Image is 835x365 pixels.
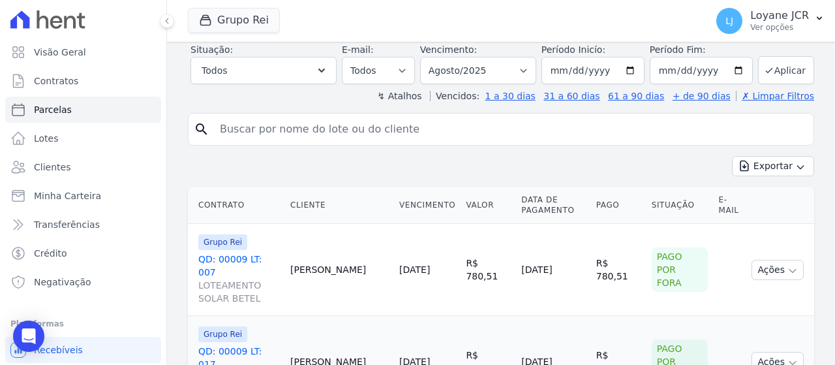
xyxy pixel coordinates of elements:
button: Ações [751,260,804,280]
th: Valor [461,187,516,224]
a: Crédito [5,240,161,266]
span: Crédito [34,247,67,260]
span: Transferências [34,218,100,231]
a: Lotes [5,125,161,151]
th: Pago [591,187,646,224]
span: Visão Geral [34,46,86,59]
a: Negativação [5,269,161,295]
button: Todos [190,57,337,84]
td: [PERSON_NAME] [285,224,394,316]
a: 1 a 30 dias [485,91,536,101]
span: Recebíveis [34,343,83,357]
button: Grupo Rei [188,8,280,33]
a: Transferências [5,212,161,238]
a: Contratos [5,68,161,94]
a: Clientes [5,154,161,180]
div: Open Intercom Messenger [13,321,44,352]
button: LJ Loyane JCR Ver opções [706,3,835,39]
th: E-mail [713,187,746,224]
th: Vencimento [394,187,461,224]
a: QD: 00009 LT: 007LOTEAMENTO SOLAR BETEL [198,253,280,305]
td: R$ 780,51 [461,224,516,316]
button: Aplicar [758,56,814,84]
td: [DATE] [516,224,590,316]
td: R$ 780,51 [591,224,646,316]
button: Exportar [732,156,814,176]
a: Recebíveis [5,337,161,363]
a: Minha Carteira [5,183,161,209]
input: Buscar por nome do lote ou do cliente [212,116,808,142]
th: Data de Pagamento [516,187,590,224]
a: [DATE] [399,264,430,275]
span: Todos [202,63,227,78]
label: Vencimento: [420,44,477,55]
span: Minha Carteira [34,189,101,202]
span: Negativação [34,276,91,289]
th: Contrato [188,187,285,224]
label: Período Fim: [650,43,753,57]
p: Ver opções [750,22,809,33]
div: Plataformas [10,316,156,332]
p: Loyane JCR [750,9,809,22]
a: Parcelas [5,97,161,123]
label: Situação: [190,44,233,55]
label: Período Inicío: [541,44,605,55]
span: Grupo Rei [198,326,247,342]
div: Pago por fora [652,247,708,292]
span: Clientes [34,161,70,174]
label: Vencidos: [430,91,479,101]
span: Contratos [34,74,78,87]
label: E-mail: [342,44,374,55]
a: 31 a 60 dias [543,91,600,101]
span: LOTEAMENTO SOLAR BETEL [198,279,280,305]
a: 61 a 90 dias [608,91,664,101]
th: Cliente [285,187,394,224]
a: ✗ Limpar Filtros [736,91,814,101]
i: search [194,121,209,137]
th: Situação [646,187,714,224]
label: ↯ Atalhos [377,91,421,101]
a: + de 90 dias [673,91,731,101]
span: LJ [725,16,733,25]
span: Grupo Rei [198,234,247,250]
span: Lotes [34,132,59,145]
span: Parcelas [34,103,72,116]
a: Visão Geral [5,39,161,65]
